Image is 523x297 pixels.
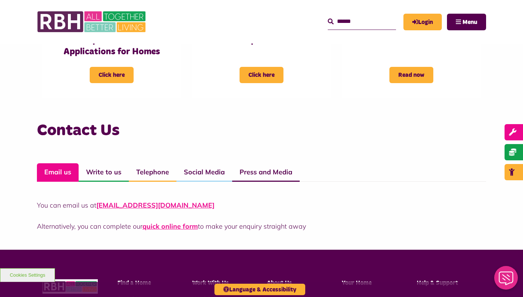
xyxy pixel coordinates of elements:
button: Language & Accessibility [214,284,305,295]
span: Help & Support [417,280,458,286]
button: Navigation [447,14,486,30]
span: Click here [90,67,134,83]
p: Alternatively, you can complete our to make your enquiry straight away [37,221,486,231]
img: RBH [37,7,148,36]
a: [EMAIL_ADDRESS][DOMAIN_NAME] [96,201,214,209]
span: About Us [267,280,292,286]
img: RBH [42,279,98,294]
a: MyRBH [403,14,442,30]
a: quick online form [142,222,198,231]
h3: Contact Us [37,120,486,141]
input: Search [328,14,396,30]
span: Your Home [342,280,372,286]
span: Click here [240,67,283,83]
span: Work With Us [192,280,229,286]
iframe: Netcall Web Assistant for live chat [490,264,523,297]
a: Telephone [129,163,176,182]
a: Press and Media [232,163,300,182]
a: Email us [37,163,79,182]
span: Find a Home [117,280,151,286]
h3: Enquiries about Applications for Homes [57,35,166,58]
a: Write to us [79,163,129,182]
span: Menu [462,19,477,25]
p: You can email us at [37,200,486,210]
span: Read now [389,67,433,83]
a: Social Media [176,163,232,182]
